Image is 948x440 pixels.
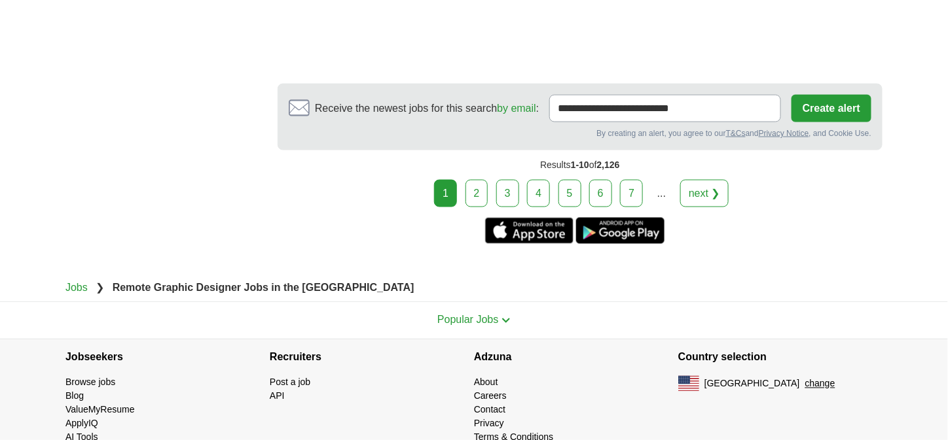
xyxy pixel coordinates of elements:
[289,127,871,139] div: By creating an alert, you agree to our and , and Cookie Use.
[680,180,729,207] a: next ❯
[496,180,519,207] a: 3
[113,282,414,294] strong: Remote Graphic Designer Jobs in the [GEOGRAPHIC_DATA]
[434,180,457,207] div: 1
[474,377,498,388] a: About
[571,160,589,170] span: 1-10
[474,405,505,415] a: Contact
[474,391,507,401] a: Careers
[805,377,835,391] button: change
[465,180,488,207] a: 2
[437,314,498,326] span: Popular Jobs
[576,218,665,244] a: Get the Android app
[597,160,620,170] span: 2,126
[497,103,536,114] a: by email
[65,377,115,388] a: Browse jobs
[589,180,612,207] a: 6
[485,218,574,244] a: Get the iPhone app
[474,418,504,429] a: Privacy
[704,377,800,391] span: [GEOGRAPHIC_DATA]
[620,180,643,207] a: 7
[678,376,699,392] img: US flag
[65,418,98,429] a: ApplyIQ
[278,150,883,180] div: Results of
[65,282,88,294] a: Jobs
[678,339,883,376] h4: Country selection
[96,282,104,294] span: ❯
[270,377,310,388] a: Post a job
[558,180,581,207] a: 5
[649,180,675,207] div: ...
[792,95,871,122] button: Create alert
[315,101,539,116] span: Receive the newest jobs for this search :
[527,180,550,207] a: 4
[759,129,809,138] a: Privacy Notice
[726,129,746,138] a: T&Cs
[270,391,285,401] a: API
[501,318,511,324] img: toggle icon
[65,391,84,401] a: Blog
[65,405,135,415] a: ValueMyResume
